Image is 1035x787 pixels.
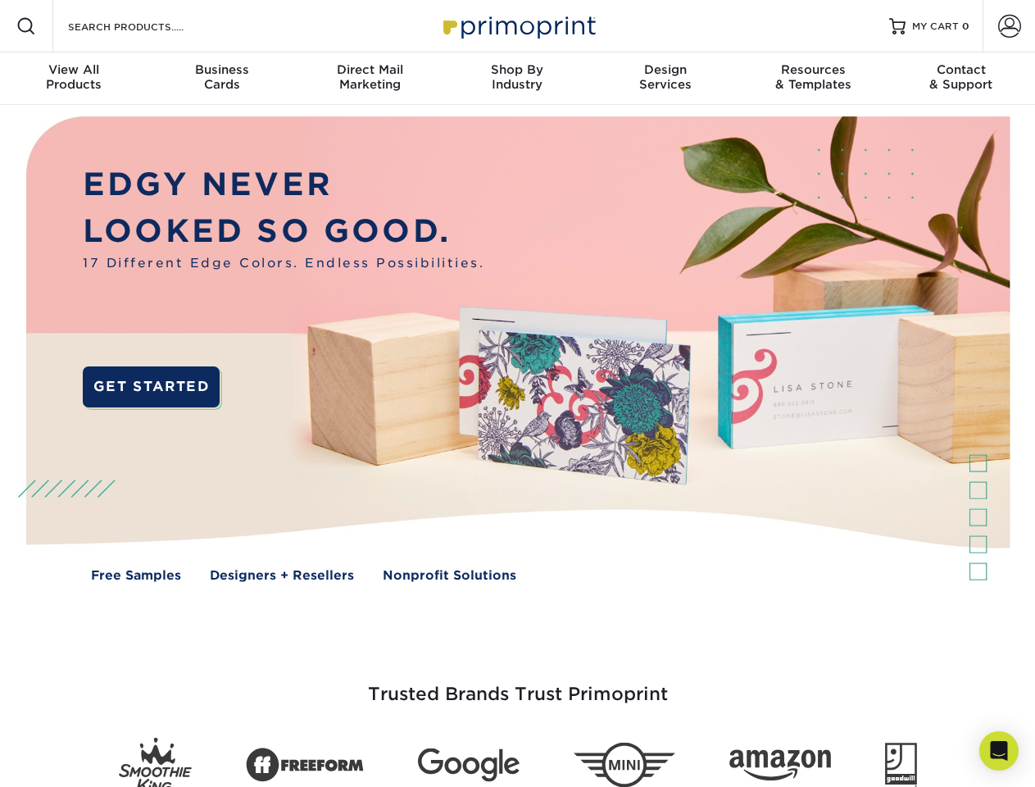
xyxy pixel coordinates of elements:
a: Nonprofit Solutions [383,566,516,585]
span: Direct Mail [296,62,443,77]
a: Contact& Support [887,52,1035,105]
input: SEARCH PRODUCTS..... [66,16,226,36]
span: Design [592,62,739,77]
a: DesignServices [592,52,739,105]
a: Shop ByIndustry [443,52,591,105]
a: GET STARTED [83,366,220,407]
a: Free Samples [91,566,181,585]
h3: Trusted Brands Trust Primoprint [39,644,997,725]
a: Resources& Templates [739,52,887,105]
div: Cards [148,62,295,92]
p: EDGY NEVER [83,161,484,208]
p: LOOKED SO GOOD. [83,208,484,255]
a: Direct MailMarketing [296,52,443,105]
div: Services [592,62,739,92]
div: & Templates [739,62,887,92]
img: Amazon [729,750,831,781]
img: Primoprint [436,8,600,43]
span: Shop By [443,62,591,77]
div: Industry [443,62,591,92]
img: Goodwill [885,743,917,787]
div: Open Intercom Messenger [979,731,1019,771]
span: MY CART [912,20,959,34]
span: 0 [962,20,969,32]
div: Marketing [296,62,443,92]
a: BusinessCards [148,52,295,105]
img: Google [418,748,520,782]
iframe: Google Customer Reviews [4,737,139,781]
span: 17 Different Edge Colors. Endless Possibilities. [83,254,484,273]
span: Resources [739,62,887,77]
a: Designers + Resellers [210,566,354,585]
span: Business [148,62,295,77]
div: & Support [887,62,1035,92]
span: Contact [887,62,1035,77]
